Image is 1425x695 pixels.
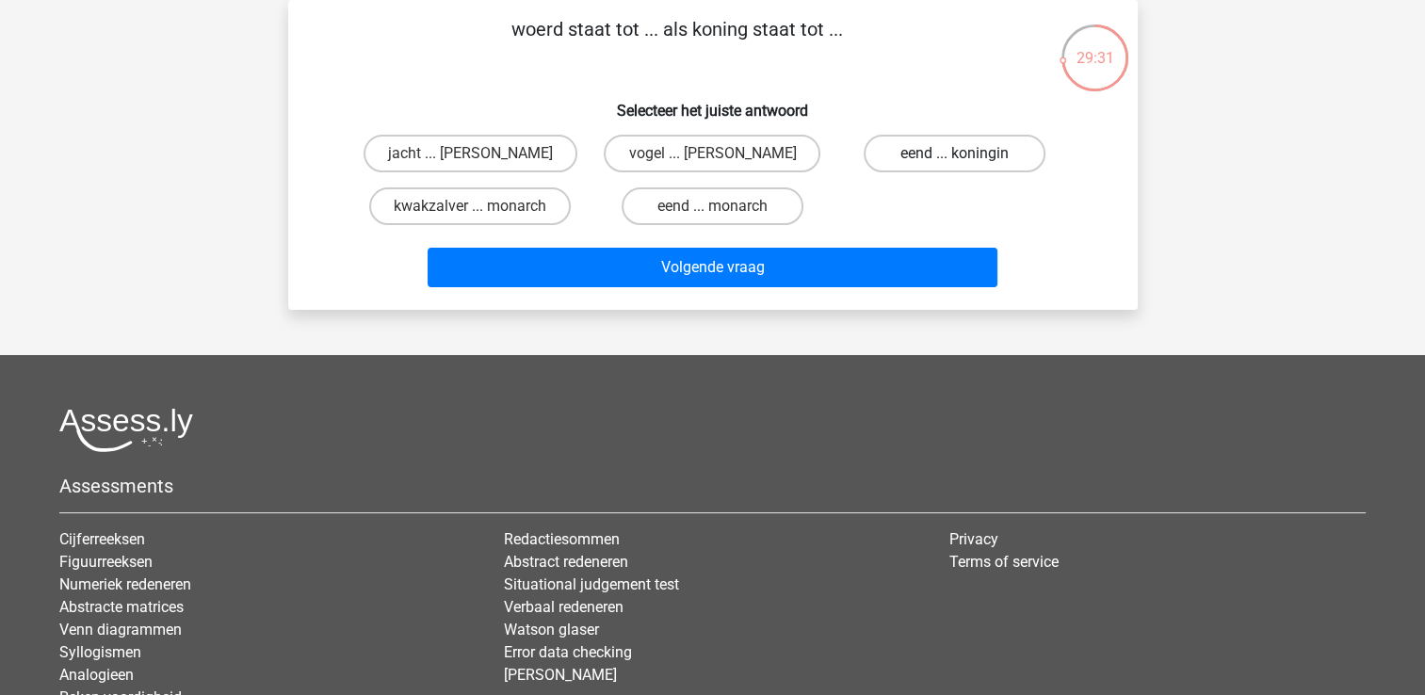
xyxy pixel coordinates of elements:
button: Volgende vraag [428,248,997,287]
a: Verbaal redeneren [504,598,623,616]
a: Terms of service [949,553,1059,571]
a: Redactiesommen [504,530,620,548]
a: Situational judgement test [504,575,679,593]
img: Assessly logo [59,408,193,452]
h6: Selecteer het juiste antwoord [318,87,1108,120]
a: Analogieen [59,666,134,684]
label: vogel ... [PERSON_NAME] [604,135,820,172]
a: Abstracte matrices [59,598,184,616]
a: Error data checking [504,643,632,661]
h5: Assessments [59,475,1366,497]
p: woerd staat tot ... als koning staat tot ... [318,15,1037,72]
a: Venn diagrammen [59,621,182,638]
a: Abstract redeneren [504,553,628,571]
a: Syllogismen [59,643,141,661]
label: eend ... monarch [622,187,803,225]
a: Figuurreeksen [59,553,153,571]
a: Watson glaser [504,621,599,638]
label: eend ... koningin [864,135,1045,172]
label: kwakzalver ... monarch [369,187,571,225]
a: Numeriek redeneren [59,575,191,593]
div: 29:31 [1060,23,1130,70]
a: Privacy [949,530,998,548]
label: jacht ... [PERSON_NAME] [364,135,577,172]
a: Cijferreeksen [59,530,145,548]
a: [PERSON_NAME] [504,666,617,684]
